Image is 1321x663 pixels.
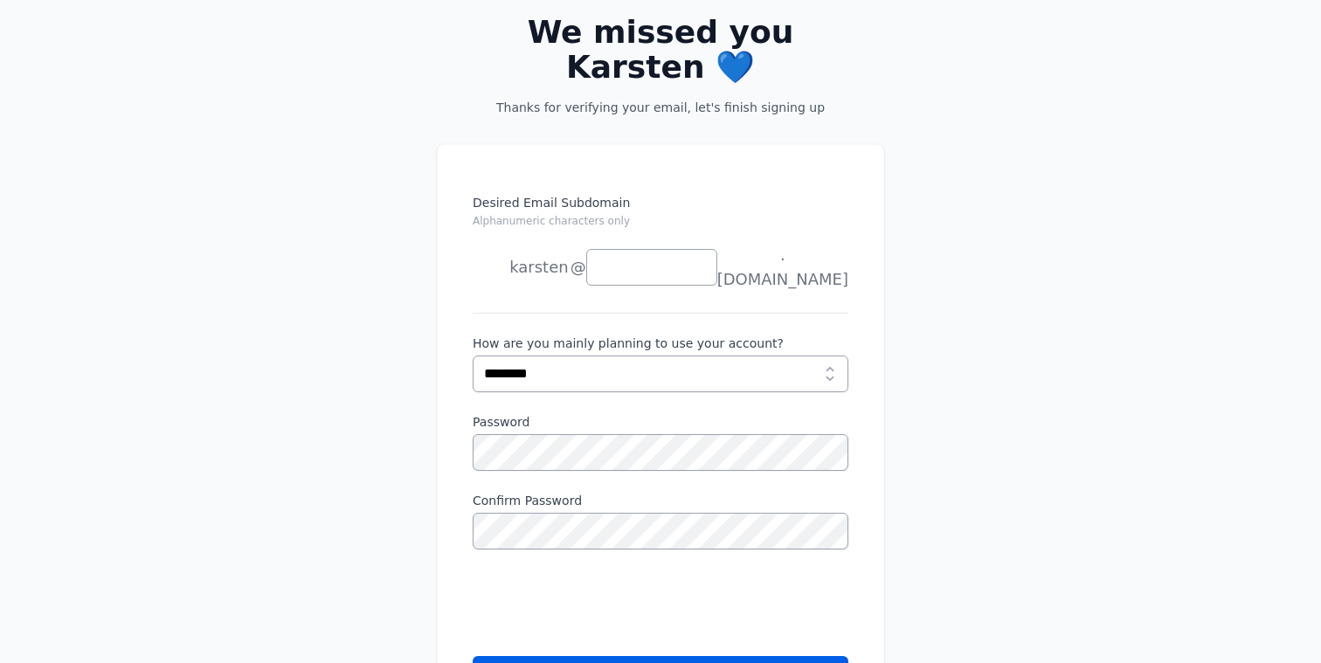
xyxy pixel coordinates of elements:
small: Alphanumeric characters only [473,215,630,227]
label: How are you mainly planning to use your account? [473,335,848,352]
li: karsten [473,250,569,285]
label: Desired Email Subdomain [473,194,848,239]
label: Password [473,413,848,431]
span: .[DOMAIN_NAME] [717,243,848,292]
p: Thanks for verifying your email, let's finish signing up [465,99,856,116]
h2: We missed you Karsten 💙 [465,15,856,85]
iframe: reCAPTCHA [473,570,738,639]
label: Confirm Password [473,492,848,509]
span: @ [571,255,586,280]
